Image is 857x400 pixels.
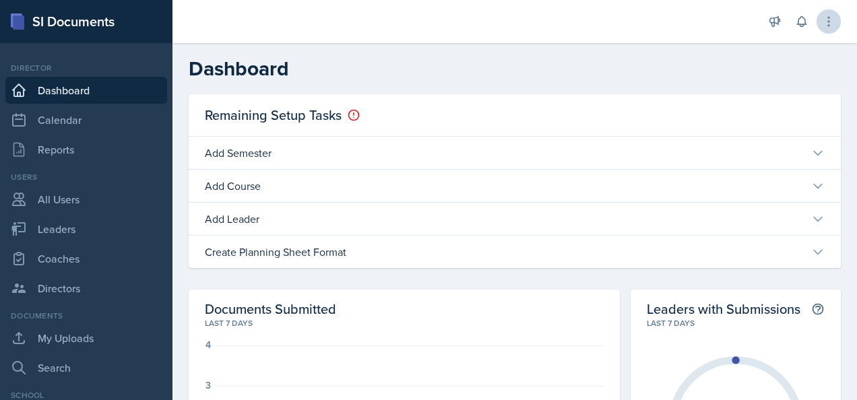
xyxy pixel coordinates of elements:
a: Reports [5,136,167,163]
div: Add Leader [205,211,811,227]
div: 3 [205,380,211,390]
div: Last 7 days [205,317,604,329]
a: Leaders [5,215,167,242]
a: My Uploads [5,325,167,352]
a: Coaches [5,245,167,272]
h2: Leaders with Submissions [647,300,800,317]
div: Add Course [205,178,811,194]
a: All Users [5,186,167,213]
div: Remaining Setup Tasks [189,94,841,137]
div: Add Semester [205,145,811,161]
div: Create Planning Sheet Format [205,244,811,260]
div: Director [5,62,167,74]
div: Documents [5,310,167,322]
div: 4 [205,340,211,349]
h2: Documents Submitted [205,300,604,317]
a: Dashboard [5,77,167,104]
div: Users [5,171,167,183]
a: Search [5,354,167,381]
a: Directors [5,275,167,302]
div: Last 7 days [647,317,825,329]
h2: Dashboard [189,57,841,81]
a: Calendar [5,106,167,133]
